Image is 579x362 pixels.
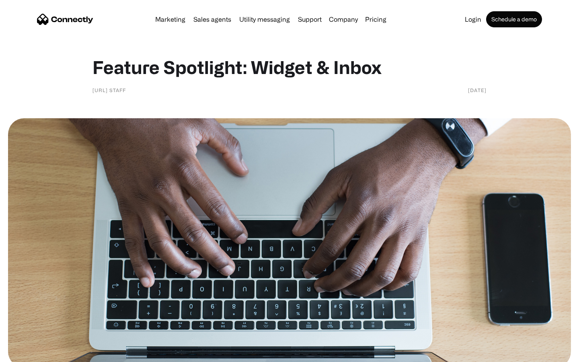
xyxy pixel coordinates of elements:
a: Pricing [362,16,390,23]
a: Schedule a demo [486,11,542,27]
h1: Feature Spotlight: Widget & Inbox [92,56,487,78]
a: Utility messaging [236,16,293,23]
a: Support [295,16,325,23]
aside: Language selected: English [8,348,48,359]
ul: Language list [16,348,48,359]
a: Login [462,16,485,23]
div: [URL] staff [92,86,126,94]
a: Marketing [152,16,189,23]
div: Company [329,14,358,25]
a: Sales agents [190,16,234,23]
div: [DATE] [468,86,487,94]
